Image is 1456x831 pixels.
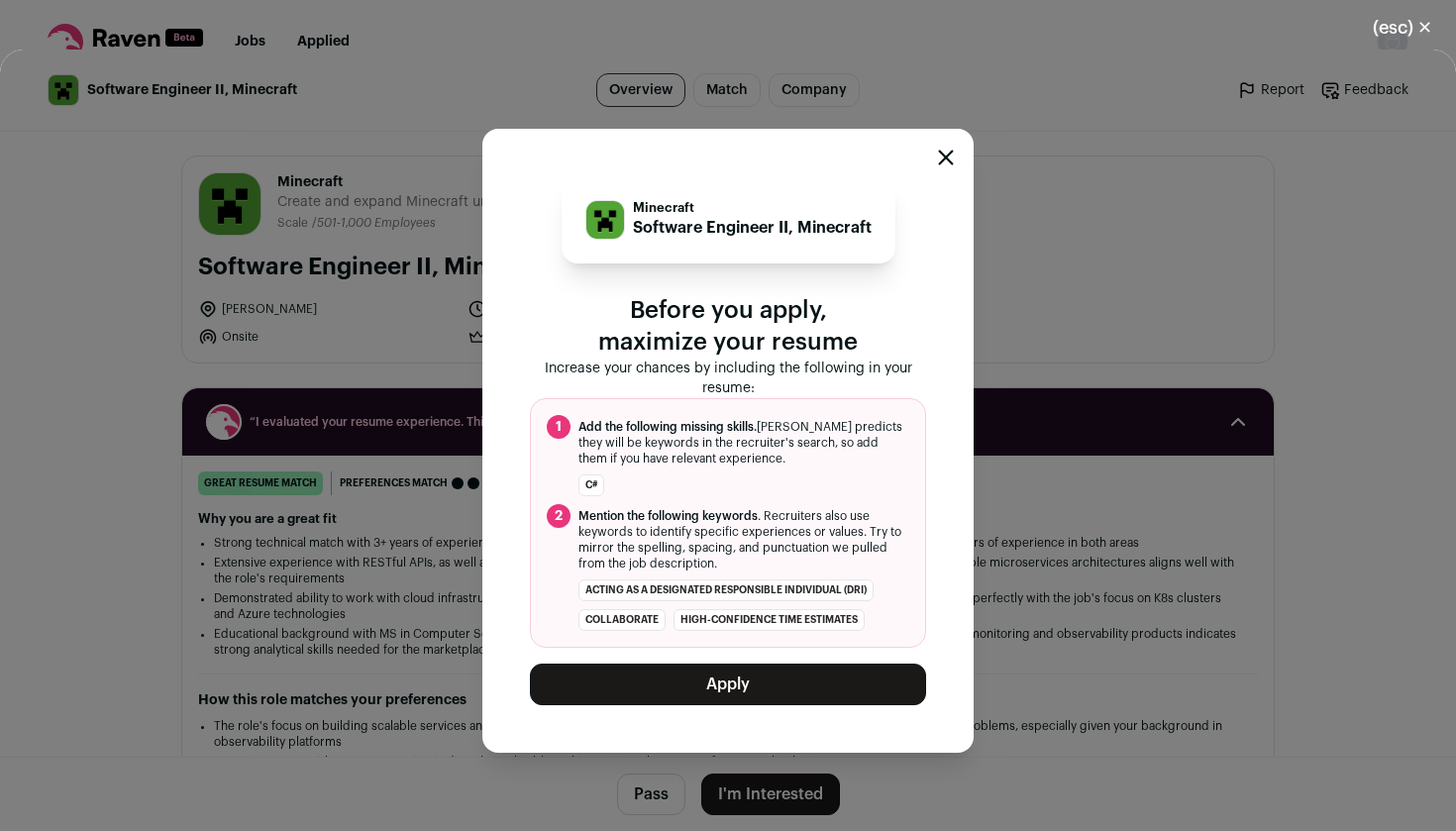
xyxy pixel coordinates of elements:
[633,216,872,240] p: Software Engineer II, Minecraft
[578,474,604,496] li: C#
[530,359,926,398] p: Increase your chances by including the following in your resume:
[578,579,874,601] li: acting as a Designated Responsible Individual (DRI)
[578,419,909,467] span: [PERSON_NAME] predicts they will be keywords in the recruiter's search, so add them if you have r...
[1349,6,1456,50] button: Close modal
[578,421,757,433] span: Add the following missing skills.
[530,295,926,359] p: Before you apply, maximize your resume
[938,150,954,165] button: Close modal
[674,609,865,631] li: high-confidence time estimates
[578,510,758,522] span: Mention the following keywords
[578,609,666,631] li: collaborate
[547,415,571,439] span: 1
[586,201,624,239] img: 3cfcae9f11cb8aac1d818c3a540698a31752c8efe31c8214e9188e7b898b43ec.jpg
[633,200,872,216] p: Minecraft
[547,504,571,528] span: 2
[530,664,926,705] button: Apply
[578,508,909,571] span: . Recruiters also use keywords to identify specific experiences or values. Try to mirror the spel...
